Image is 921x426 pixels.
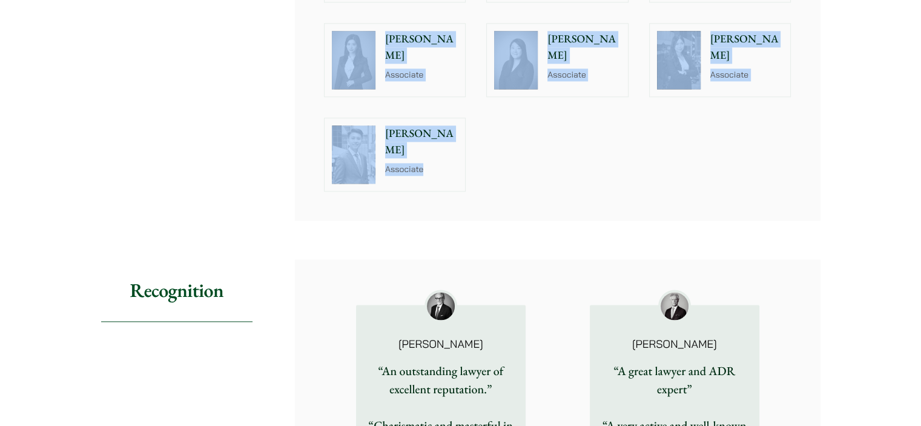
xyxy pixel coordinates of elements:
p: Associate [547,68,621,81]
img: Florence Yan photo [332,31,375,89]
a: [PERSON_NAME] Associate [486,23,629,97]
a: Florence Yan photo [PERSON_NAME] Associate [324,23,466,97]
p: Associate [710,68,784,81]
a: Joanne Lam photo [PERSON_NAME] Associate [649,23,791,97]
p: Associate [385,68,458,81]
img: Joanne Lam photo [657,31,701,89]
p: [PERSON_NAME] [547,31,621,64]
p: [PERSON_NAME] [609,339,740,350]
p: [PERSON_NAME] [375,339,506,350]
a: [PERSON_NAME] Associate [324,118,466,191]
p: Associate [385,163,458,176]
h2: Recognition [101,259,253,322]
p: [PERSON_NAME] [385,31,458,64]
p: [PERSON_NAME] [710,31,784,64]
p: “A great lawyer and ADR expert” [599,362,750,398]
p: [PERSON_NAME] [385,125,458,158]
p: “An outstanding lawyer of excellent reputation.” [366,362,516,398]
